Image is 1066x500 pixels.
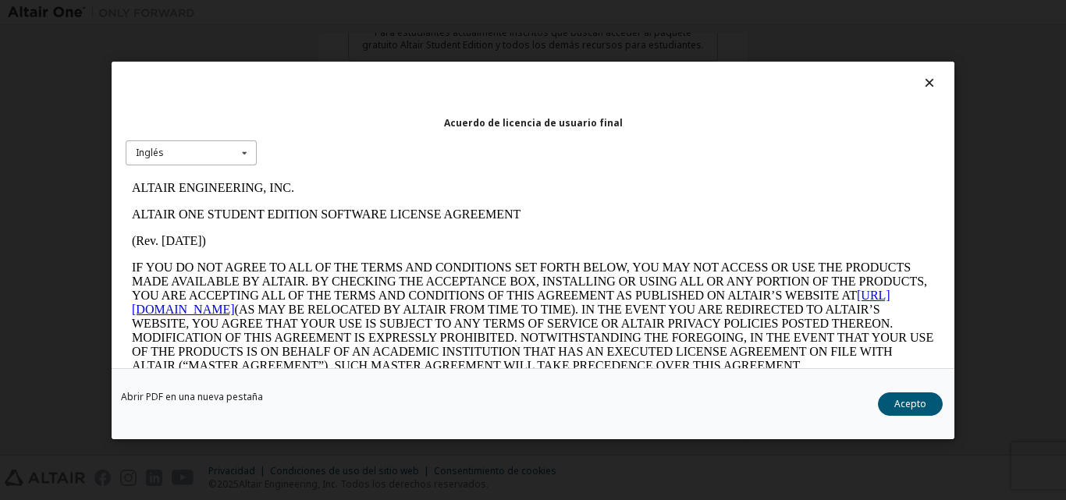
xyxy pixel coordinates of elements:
[444,115,623,129] font: Acuerdo de licencia de usuario final
[6,86,808,198] p: IF YOU DO NOT AGREE TO ALL OF THE TERMS AND CONDITIONS SET FORTH BELOW, YOU MAY NOT ACCESS OR USE...
[6,211,808,267] p: This Altair One Student Edition Software License Agreement (“Agreement”) is between Altair Engine...
[121,392,263,401] a: Abrir PDF en una nueva pestaña
[6,6,808,20] p: ALTAIR ENGINEERING, INC.
[121,389,263,402] font: Abrir PDF en una nueva pestaña
[136,146,164,159] font: Inglés
[6,59,808,73] p: (Rev. [DATE])
[6,33,808,47] p: ALTAIR ONE STUDENT EDITION SOFTWARE LICENSE AGREEMENT
[894,396,926,410] font: Acepto
[878,392,943,415] button: Acepto
[6,114,765,141] a: [URL][DOMAIN_NAME]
